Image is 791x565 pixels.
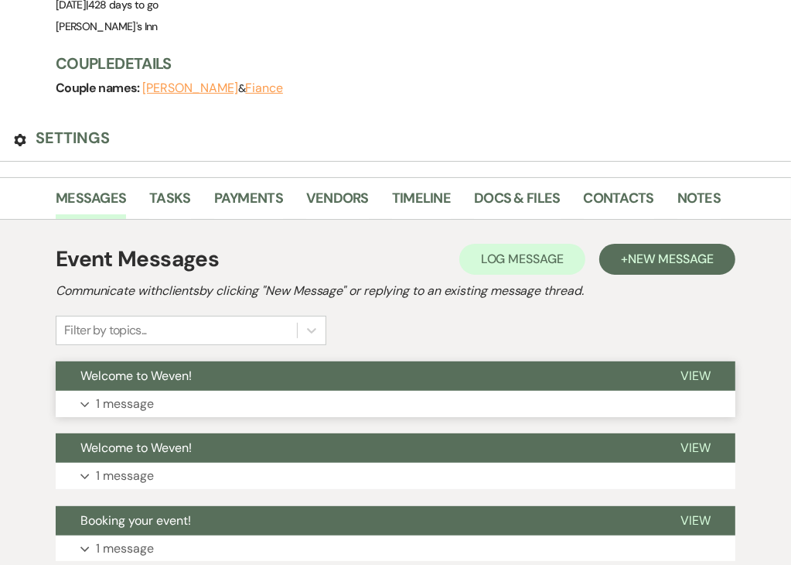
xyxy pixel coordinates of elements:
[80,512,191,529] span: Booking your event!
[56,243,219,276] h1: Event Messages
[656,433,735,463] button: View
[56,19,158,33] span: [PERSON_NAME]'s Inn
[56,282,735,300] h2: Communicate with clients by clicking "New Message" or replying to an existing message thread.
[96,466,154,486] p: 1 message
[56,187,126,219] a: Messages
[680,512,711,529] span: View
[677,187,721,219] a: Notes
[680,440,711,456] span: View
[306,187,369,219] a: Vendors
[656,361,735,391] button: View
[459,244,585,275] button: Log Message
[56,433,656,463] button: Welcome to Weven!
[56,536,735,562] button: 1 message
[96,394,154,414] p: 1 message
[599,244,735,275] button: +New Message
[56,463,735,489] button: 1 message
[656,506,735,536] button: View
[149,187,190,219] a: Tasks
[56,80,142,96] span: Couple names:
[36,127,110,149] h3: Settings
[680,368,711,384] span: View
[214,187,283,219] a: Payments
[56,506,656,536] button: Booking your event!
[245,82,283,94] button: Fiance
[142,82,238,94] button: [PERSON_NAME]
[481,251,564,267] span: Log Message
[392,187,451,219] a: Timeline
[628,251,714,267] span: New Message
[80,368,192,384] span: Welcome to Weven!
[474,187,560,219] a: Docs & Files
[584,187,654,219] a: Contacts
[64,321,147,340] div: Filter by topics...
[14,127,110,149] button: Settings
[56,391,735,417] button: 1 message
[56,361,656,391] button: Welcome to Weven!
[142,81,283,95] span: &
[56,53,776,74] h3: Couple Details
[96,539,154,559] p: 1 message
[80,440,192,456] span: Welcome to Weven!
